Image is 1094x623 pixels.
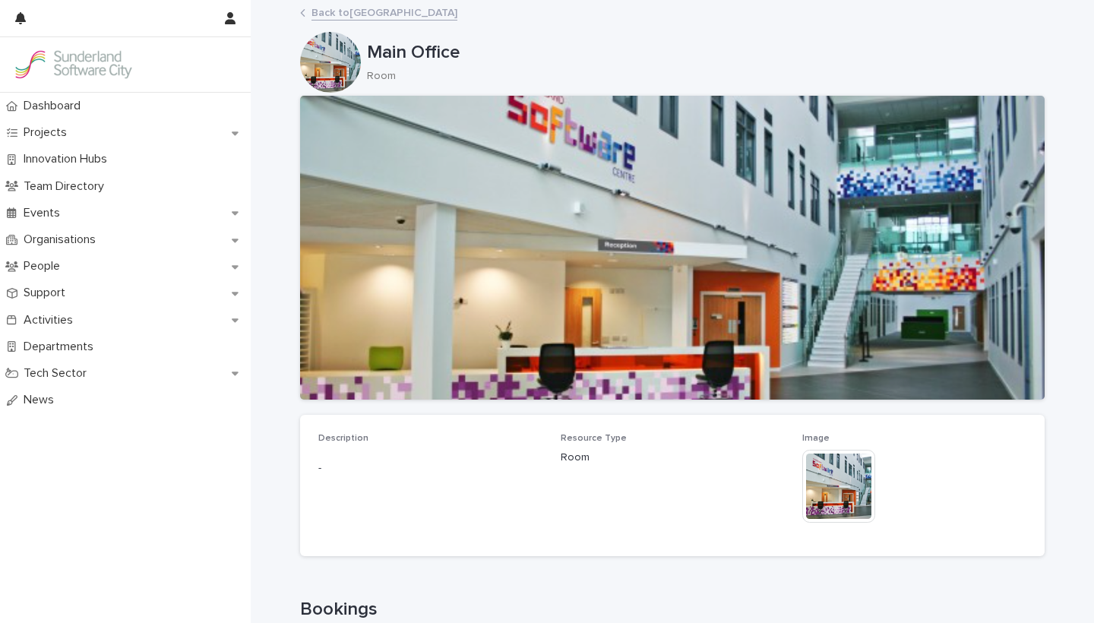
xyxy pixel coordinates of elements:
p: Team Directory [17,179,116,194]
p: Projects [17,125,79,140]
p: People [17,259,72,274]
img: Kay6KQejSz2FjblR6DWv [12,49,134,80]
p: Support [17,286,77,300]
p: Departments [17,340,106,354]
span: Image [802,434,830,443]
p: News [17,393,66,407]
span: Resource Type [561,434,627,443]
a: Back to[GEOGRAPHIC_DATA] [311,3,457,21]
p: Organisations [17,232,108,247]
p: Events [17,206,72,220]
span: Description [318,434,368,443]
p: Tech Sector [17,366,99,381]
p: Innovation Hubs [17,152,119,166]
p: Activities [17,313,85,327]
p: Room [561,450,785,466]
h1: Bookings [300,599,1045,621]
p: Dashboard [17,99,93,113]
p: Main Office [367,42,1039,64]
p: Room [367,70,1032,83]
p: - [318,460,542,476]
